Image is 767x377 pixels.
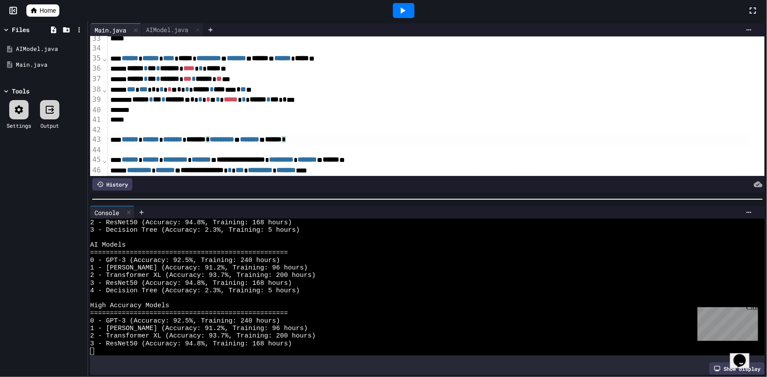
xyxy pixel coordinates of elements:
[12,86,29,96] div: Tools
[7,122,31,129] div: Settings
[26,4,59,17] a: Home
[90,219,292,226] span: 2 - ResNet50 (Accuracy: 94.8%, Training: 168 hours)
[102,85,107,93] span: Fold line
[90,317,280,325] span: 0 - GPT-3 (Accuracy: 92.5%, Training: 240 hours)
[92,178,132,190] div: History
[142,25,193,34] div: AIModel.java
[90,264,308,272] span: 1 - [PERSON_NAME] (Accuracy: 91.2%, Training: 96 hours)
[90,280,292,287] span: 3 - ResNet50 (Accuracy: 94.8%, Training: 168 hours)
[90,165,102,176] div: 46
[90,34,102,43] div: 33
[90,125,102,135] div: 42
[40,6,56,15] span: Home
[694,304,758,341] iframe: chat widget
[730,342,758,368] iframe: chat widget
[142,23,204,36] div: AIModel.java
[90,310,288,317] span: ==================================================
[90,155,102,165] div: 45
[90,249,288,257] span: ==================================================
[90,325,308,332] span: 1 - [PERSON_NAME] (Accuracy: 91.2%, Training: 96 hours)
[90,74,102,85] div: 37
[90,54,102,64] div: 35
[90,257,280,264] span: 0 - GPT-3 (Accuracy: 92.5%, Training: 240 hours)
[90,85,102,95] div: 38
[90,206,134,219] div: Console
[90,332,316,340] span: 2 - Transformer XL (Accuracy: 93.7%, Training: 200 hours)
[90,287,300,294] span: 4 - Decision Tree (Accuracy: 2.3%, Training: 5 hours)
[102,54,107,62] span: Fold line
[12,25,29,34] div: Files
[90,302,169,309] span: High Accuracy Models
[90,241,126,249] span: AI Models
[90,340,292,348] span: 3 - ResNet50 (Accuracy: 94.8%, Training: 168 hours)
[90,25,131,35] div: Main.java
[16,61,84,69] div: Main.java
[102,156,107,164] span: Fold line
[90,226,300,234] span: 3 - Decision Tree (Accuracy: 2.3%, Training: 5 hours)
[90,176,102,185] div: 47
[90,135,102,145] div: 43
[90,208,124,217] div: Console
[709,363,765,375] div: Show display
[90,95,102,105] div: 39
[90,115,102,125] div: 41
[40,122,59,129] div: Output
[90,145,102,155] div: 44
[4,4,61,56] div: Chat with us now!Close
[90,64,102,74] div: 36
[90,105,102,115] div: 40
[90,272,316,279] span: 2 - Transformer XL (Accuracy: 93.7%, Training: 200 hours)
[90,23,142,36] div: Main.java
[16,45,84,54] div: AIModel.java
[90,43,102,53] div: 34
